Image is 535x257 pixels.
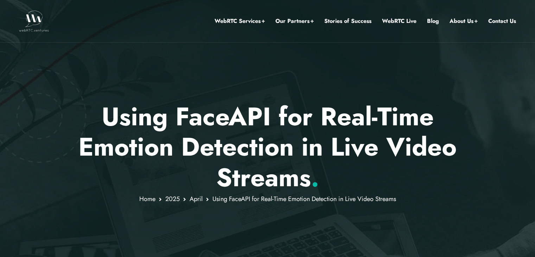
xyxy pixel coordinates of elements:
a: WebRTC Services [215,17,265,26]
a: WebRTC Live [382,17,416,26]
a: 2025 [165,194,180,203]
img: WebRTC.ventures [19,11,49,32]
a: Blog [427,17,439,26]
span: Using FaceAPI for Real-Time Emotion Detection in Live Video Streams [212,194,396,203]
span: . [311,159,319,196]
h1: Using FaceAPI for Real-Time Emotion Detection in Live Video Streams [62,101,473,193]
a: Home [139,194,155,203]
a: Our Partners [275,17,314,26]
a: Contact Us [488,17,516,26]
a: About Us [450,17,478,26]
a: April [190,194,203,203]
a: Stories of Success [324,17,371,26]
